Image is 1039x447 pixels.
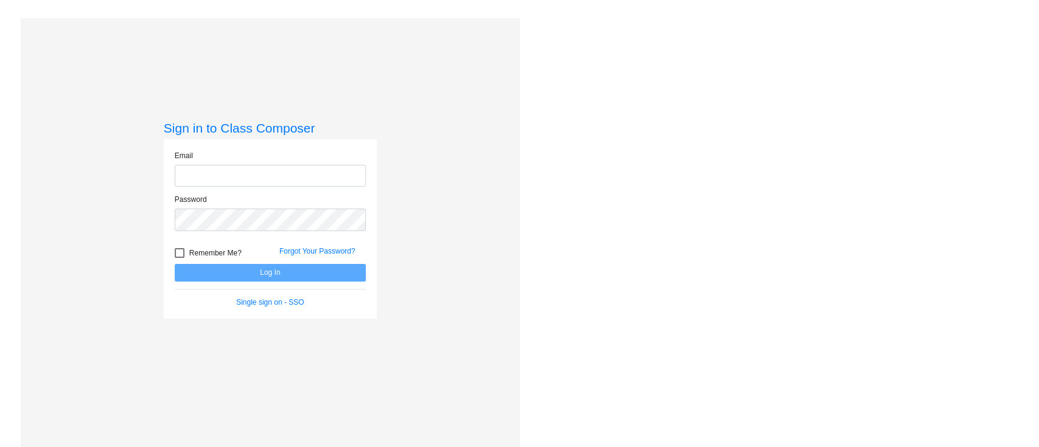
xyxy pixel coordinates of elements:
[279,247,355,255] a: Forgot Your Password?
[175,194,207,205] label: Password
[175,264,366,282] button: Log In
[189,246,242,260] span: Remember Me?
[236,298,304,307] a: Single sign on - SSO
[164,120,377,136] h3: Sign in to Class Composer
[175,150,193,161] label: Email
